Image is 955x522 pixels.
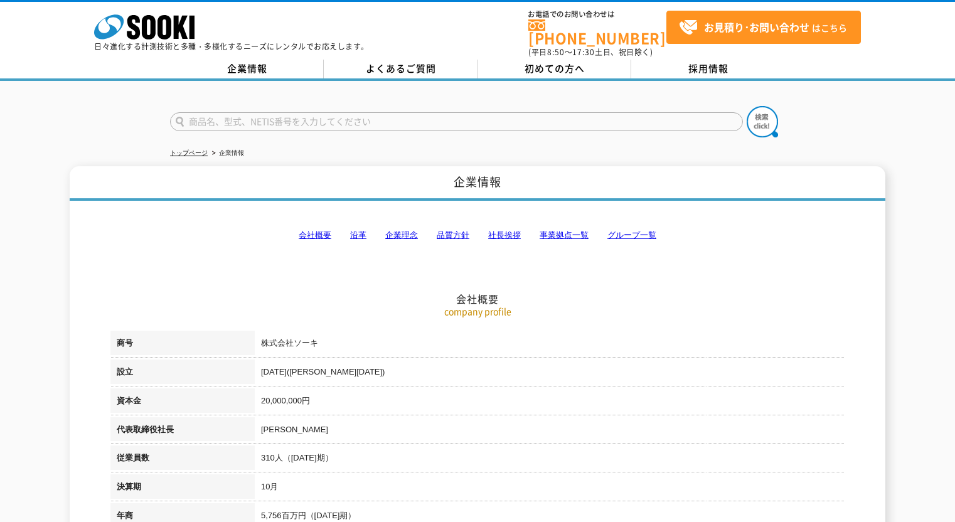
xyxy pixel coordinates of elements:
[170,112,743,131] input: 商品名、型式、NETIS番号を入力してください
[488,230,521,240] a: 社長挨拶
[110,360,255,388] th: 設立
[528,19,666,45] a: [PHONE_NUMBER]
[110,474,255,503] th: 決算期
[110,445,255,474] th: 従業員数
[170,149,208,156] a: トップページ
[572,46,595,58] span: 17:30
[255,445,845,474] td: 310人（[DATE]期）
[110,305,845,318] p: company profile
[385,230,418,240] a: 企業理念
[110,167,845,306] h2: 会社概要
[437,230,469,240] a: 品質方針
[350,230,366,240] a: 沿革
[666,11,861,44] a: お見積り･お問い合わせはこちら
[255,417,845,446] td: [PERSON_NAME]
[679,18,847,37] span: はこちら
[255,474,845,503] td: 10月
[525,61,585,75] span: 初めての方へ
[255,360,845,388] td: [DATE]([PERSON_NAME][DATE])
[255,388,845,417] td: 20,000,000円
[324,60,477,78] a: よくあるご質問
[704,19,809,35] strong: お見積り･お問い合わせ
[110,417,255,446] th: 代表取締役社長
[299,230,331,240] a: 会社概要
[255,331,845,360] td: 株式会社ソーキ
[94,43,369,50] p: 日々進化する計測技術と多種・多様化するニーズにレンタルでお応えします。
[110,331,255,360] th: 商号
[747,106,778,137] img: btn_search.png
[528,11,666,18] span: お電話でのお問い合わせは
[70,166,885,201] h1: 企業情報
[110,388,255,417] th: 資本金
[607,230,656,240] a: グループ一覧
[210,147,244,160] li: 企業情報
[547,46,565,58] span: 8:50
[540,230,589,240] a: 事業拠点一覧
[170,60,324,78] a: 企業情報
[528,46,653,58] span: (平日 ～ 土日、祝日除く)
[477,60,631,78] a: 初めての方へ
[631,60,785,78] a: 採用情報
